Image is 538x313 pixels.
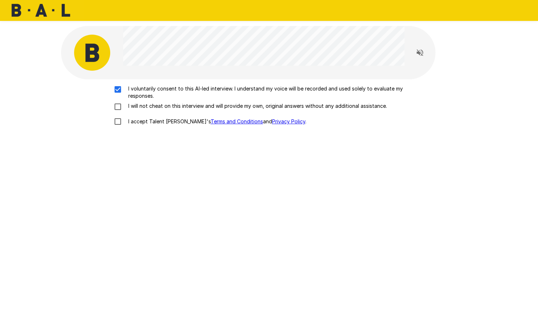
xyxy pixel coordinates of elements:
img: bal_avatar.png [74,35,110,71]
a: Privacy Policy [272,118,305,124]
p: I voluntarily consent to this AI-led interview. I understand my voice will be recorded and used s... [125,85,428,100]
p: I accept Talent [PERSON_NAME]'s and . [125,118,306,125]
a: Terms and Conditions [211,118,263,124]
p: I will not cheat on this interview and will provide my own, original answers without any addition... [125,102,387,110]
button: Read questions aloud [413,45,427,60]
